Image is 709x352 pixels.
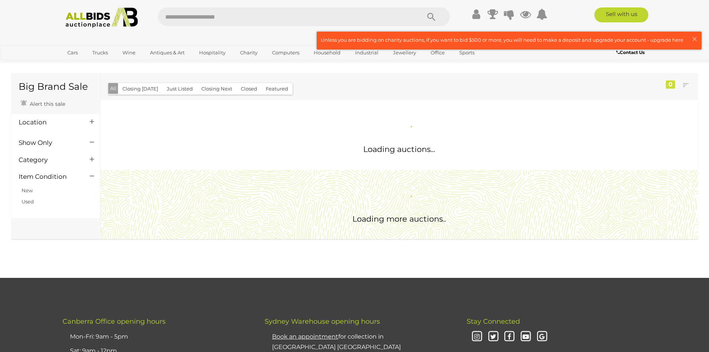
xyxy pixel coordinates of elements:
[413,7,450,26] button: Search
[267,47,304,59] a: Computers
[470,330,483,343] i: Instagram
[108,83,118,94] button: All
[194,47,230,59] a: Hospitality
[519,330,532,343] i: Youtube
[19,173,79,180] h4: Item Condition
[63,317,166,326] span: Canberra Office opening hours
[666,80,675,89] div: 0
[145,47,189,59] a: Antiques & Art
[68,330,246,344] li: Mon-Fri: 9am - 5pm
[19,156,79,164] h4: Category
[63,59,125,71] a: [GEOGRAPHIC_DATA]
[118,47,140,59] a: Wine
[536,330,549,343] i: Google
[236,83,262,95] button: Closed
[594,7,648,22] a: Sell with us
[118,83,163,95] button: Closing [DATE]
[19,82,93,92] h1: Big Brand Sale
[22,187,33,193] a: New
[352,214,446,223] span: Loading more auctions..
[616,48,646,57] a: Contact Us
[309,47,345,59] a: Household
[22,199,34,204] a: Used
[61,7,142,28] img: Allbids.com.au
[28,101,65,107] span: Alert this sale
[691,32,698,46] span: ×
[350,47,383,59] a: Industrial
[162,83,197,95] button: Just Listed
[363,145,435,154] span: Loading auctions...
[265,317,380,326] span: Sydney Warehouse opening hours
[487,330,500,343] i: Twitter
[388,47,421,59] a: Jewellery
[19,119,79,126] h4: Location
[63,47,83,59] a: Cars
[235,47,262,59] a: Charity
[261,83,293,95] button: Featured
[454,47,479,59] a: Sports
[19,98,67,109] a: Alert this sale
[426,47,450,59] a: Office
[272,333,401,351] a: Book an appointmentfor collection in [GEOGRAPHIC_DATA] [GEOGRAPHIC_DATA]
[467,317,520,326] span: Stay Connected
[87,47,113,59] a: Trucks
[19,139,79,146] h4: Show Only
[503,330,516,343] i: Facebook
[616,50,645,55] b: Contact Us
[197,83,237,95] button: Closing Next
[272,333,338,340] u: Book an appointment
